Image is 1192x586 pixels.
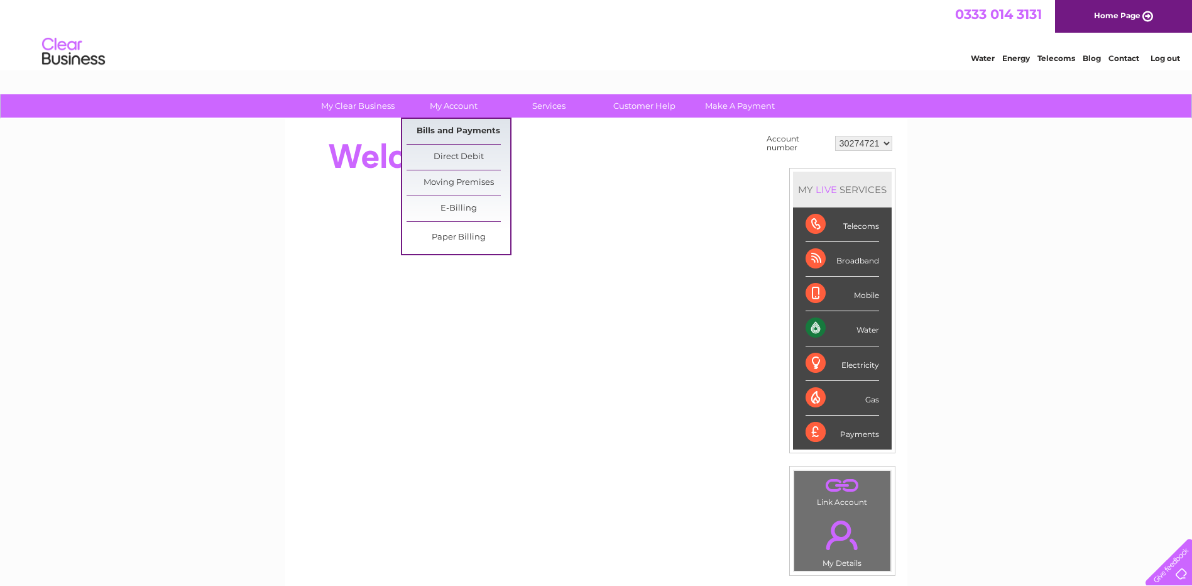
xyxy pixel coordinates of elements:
[806,242,879,277] div: Broadband
[806,416,879,450] div: Payments
[407,196,510,221] a: E-Billing
[806,346,879,381] div: Electricity
[806,277,879,311] div: Mobile
[407,119,510,144] a: Bills and Payments
[407,225,510,250] a: Paper Billing
[794,470,891,510] td: Link Account
[688,94,792,118] a: Make A Payment
[806,311,879,346] div: Water
[1108,53,1139,63] a: Contact
[793,172,892,207] div: MY SERVICES
[306,94,410,118] a: My Clear Business
[971,53,995,63] a: Water
[407,145,510,170] a: Direct Debit
[813,184,839,196] div: LIVE
[1002,53,1030,63] a: Energy
[797,474,887,496] a: .
[407,170,510,196] a: Moving Premises
[806,381,879,416] div: Gas
[497,94,601,118] a: Services
[955,6,1042,22] a: 0333 014 3131
[797,513,887,557] a: .
[794,510,891,572] td: My Details
[763,131,832,155] td: Account number
[300,7,894,61] div: Clear Business is a trading name of Verastar Limited (registered in [GEOGRAPHIC_DATA] No. 3667643...
[1151,53,1180,63] a: Log out
[1037,53,1075,63] a: Telecoms
[1083,53,1101,63] a: Blog
[402,94,505,118] a: My Account
[806,207,879,242] div: Telecoms
[593,94,696,118] a: Customer Help
[41,33,106,71] img: logo.png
